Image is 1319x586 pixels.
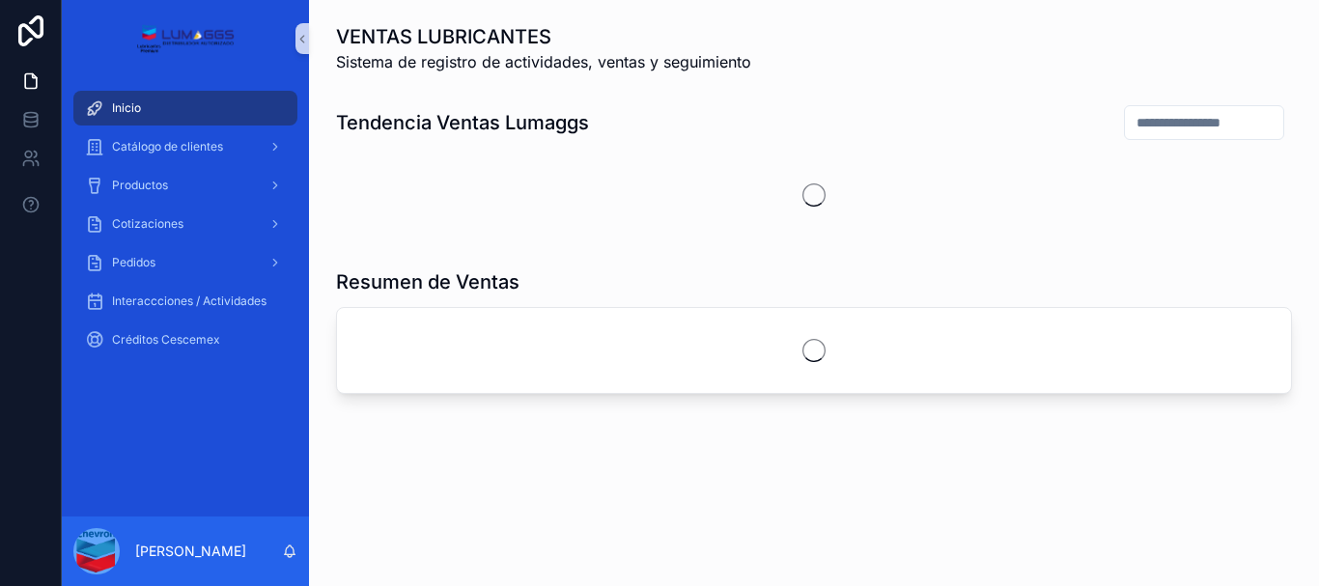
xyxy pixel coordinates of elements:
[62,77,309,382] div: contenido desplazable
[112,216,183,231] font: Cotizaciones
[336,23,751,50] h1: VENTAS LUBRICANTES
[73,245,297,280] a: Pedidos
[112,293,267,309] span: Interaccciones / Actividades
[336,50,751,73] span: Sistema de registro de actividades, ventas y seguimiento
[135,542,246,561] p: [PERSON_NAME]
[112,100,141,116] span: Inicio
[112,139,223,153] font: Catálogo de clientes
[112,255,155,269] font: Pedidos
[73,322,297,357] a: Créditos Cescemex
[112,178,168,192] font: Productos
[73,91,297,126] a: Inicio
[336,109,589,136] h1: Tendencia Ventas Lumaggs
[73,284,297,319] a: Interaccciones / Actividades
[136,23,234,54] img: Logotipo de la aplicación
[73,207,297,241] a: Cotizaciones
[112,332,220,347] font: Créditos Cescemex
[73,129,297,164] a: Catálogo de clientes
[73,168,297,203] a: Productos
[336,268,519,295] h1: Resumen de Ventas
